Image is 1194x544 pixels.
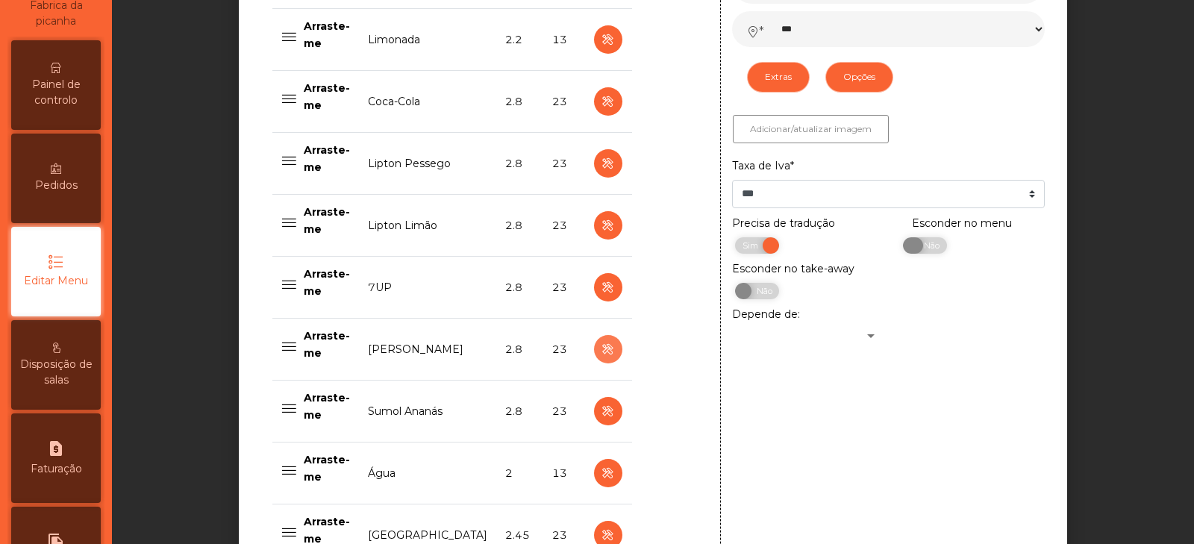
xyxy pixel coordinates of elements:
[359,9,496,71] td: Limonada
[304,451,350,485] p: Arraste-me
[543,381,584,443] td: 23
[304,18,350,51] p: Arraste-me
[359,195,496,257] td: Lipton Limão
[543,319,584,381] td: 23
[35,178,78,193] span: Pedidos
[304,80,350,113] p: Arraste-me
[24,273,88,289] span: Editar Menu
[543,443,584,504] td: 13
[15,77,97,108] span: Painel de controlo
[15,357,97,388] span: Disposição de salas
[304,204,350,237] p: Arraste-me
[496,257,543,319] td: 2.8
[31,461,82,477] span: Faturação
[543,195,584,257] td: 23
[359,381,496,443] td: Sumol Ananás
[496,381,543,443] td: 2.8
[359,71,496,133] td: Coca-Cola
[359,319,496,381] td: [PERSON_NAME]
[543,133,584,195] td: 23
[304,390,350,423] p: Arraste-me
[304,142,350,175] p: Arraste-me
[825,62,893,92] button: Opções
[732,261,854,277] label: Esconder no take-away
[911,237,948,254] span: Não
[359,443,496,504] td: Água
[359,257,496,319] td: 7UP
[359,133,496,195] td: Lipton Pessego
[543,71,584,133] td: 23
[496,319,543,381] td: 2.8
[743,283,781,299] span: Não
[733,115,889,143] button: Adicionar/atualizar imagem
[747,62,810,92] button: Extras
[912,216,1012,231] label: Esconder no menu
[304,328,350,361] p: Arraste-me
[732,307,800,322] label: Depende de:
[496,195,543,257] td: 2.8
[734,237,771,254] span: Sim
[304,266,350,299] p: Arraste-me
[496,71,543,133] td: 2.8
[47,440,65,457] i: request_page
[496,133,543,195] td: 2.8
[732,216,835,231] label: Precisa de tradução
[496,443,543,504] td: 2
[732,158,794,174] label: Taxa de Iva*
[543,9,584,71] td: 13
[543,257,584,319] td: 23
[496,9,543,71] td: 2.2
